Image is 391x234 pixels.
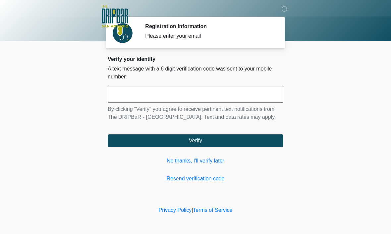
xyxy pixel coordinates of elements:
a: No thanks, I'll verify later [108,157,283,165]
h2: Verify your identity [108,56,283,62]
a: Terms of Service [193,207,232,213]
img: The DRIPBaR - San Antonio Fossil Creek Logo [101,5,128,28]
img: Agent Avatar [113,23,133,43]
div: Please enter your email [145,32,273,40]
a: Privacy Policy [159,207,192,213]
p: A text message with a 6 digit verification code was sent to your mobile number. [108,65,283,81]
a: Resend verification code [108,175,283,183]
a: | [192,207,193,213]
button: Verify [108,134,283,147]
p: By clicking "Verify" you agree to receive pertinent text notifications from The DRIPBaR - [GEOGRA... [108,105,283,121]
